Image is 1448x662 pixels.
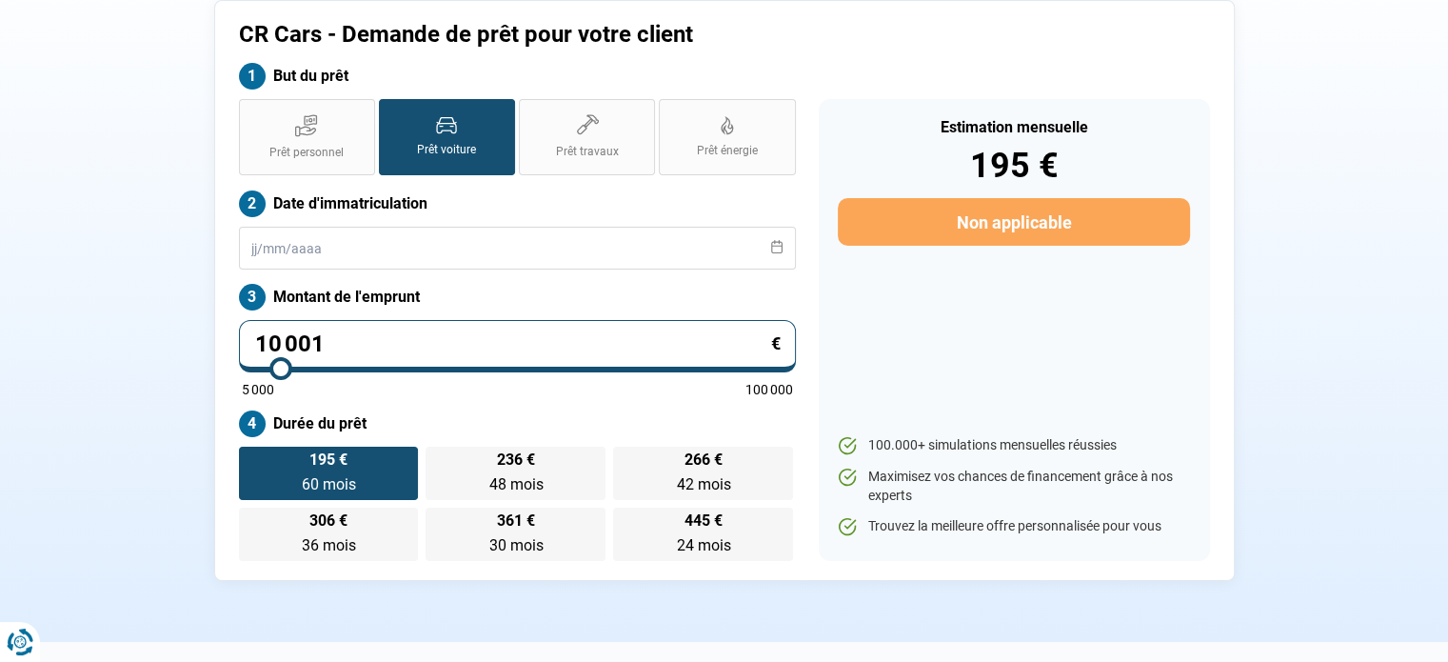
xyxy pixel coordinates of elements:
[771,335,781,352] span: €
[556,144,619,160] span: Prêt travaux
[417,142,476,158] span: Prêt voiture
[676,475,730,493] span: 42 mois
[269,145,344,161] span: Prêt personnel
[239,227,796,270] input: jj/mm/aaaa
[239,284,796,311] label: Montant de l'emprunt
[838,120,1189,135] div: Estimation mensuelle
[488,475,543,493] span: 48 mois
[488,536,543,554] span: 30 mois
[301,475,355,493] span: 60 mois
[239,411,796,437] label: Durée du prêt
[497,513,535,529] span: 361 €
[301,536,355,554] span: 36 mois
[309,513,347,529] span: 306 €
[239,191,796,217] label: Date d'immatriculation
[676,536,730,554] span: 24 mois
[838,149,1189,183] div: 195 €
[239,63,796,90] label: But du prêt
[684,513,723,529] span: 445 €
[684,452,723,468] span: 266 €
[838,517,1189,536] li: Trouvez la meilleure offre personnalisée pour vous
[697,143,758,159] span: Prêt énergie
[497,452,535,468] span: 236 €
[309,452,347,468] span: 195 €
[745,383,793,396] span: 100 000
[838,436,1189,455] li: 100.000+ simulations mensuelles réussies
[838,468,1189,505] li: Maximisez vos chances de financement grâce à nos experts
[838,198,1189,246] button: Non applicable
[242,383,274,396] span: 5 000
[239,21,962,49] h1: CR Cars - Demande de prêt pour votre client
